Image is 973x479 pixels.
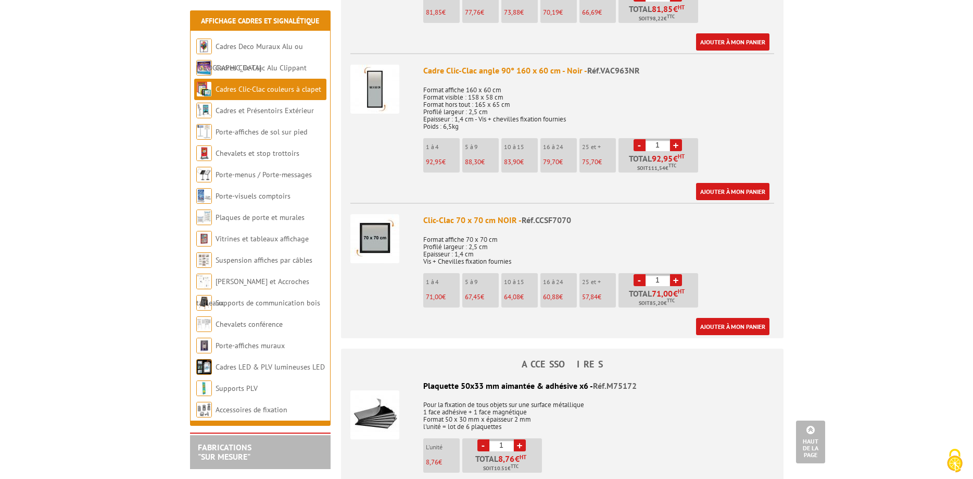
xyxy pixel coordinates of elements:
[196,252,212,268] img: Suspension affiches par câbles
[942,448,968,474] img: Cookies (fenêtre modale)
[670,139,682,151] a: +
[196,145,212,161] img: Chevalets et stop trottoirs
[667,298,675,303] sup: TTC
[483,464,519,473] span: Soit €
[426,444,460,451] p: L'unité
[504,9,538,16] p: €
[667,14,675,19] sup: TTC
[423,214,774,226] div: Clic-Clac 70 x 70 cm NOIR -
[216,341,285,350] a: Porte-affiches muraux
[465,292,481,301] span: 67,45
[652,289,673,298] span: 71,00
[216,362,325,372] a: Cadres LED & PLV lumineuses LED
[648,164,665,173] span: 111,54
[582,143,616,151] p: 25 et +
[196,188,212,204] img: Porte-visuels comptoirs
[341,359,784,370] h4: ACCESSOIRES
[543,158,577,166] p: €
[678,153,685,160] sup: HT
[465,158,499,166] p: €
[350,390,399,439] img: Plaquette 50x33 mm aimantée & adhésive x6
[216,234,309,243] a: Vitrines et tableaux affichage
[216,213,305,222] a: Plaques de porte et murales
[543,9,577,16] p: €
[543,292,559,301] span: 60,88
[216,84,321,94] a: Cadres Clic-Clac couleurs à clapet
[504,143,538,151] p: 10 à 15
[426,458,438,466] span: 8,76
[504,278,538,286] p: 10 à 15
[196,42,303,72] a: Cadres Deco Muraux Alu ou [GEOGRAPHIC_DATA]
[504,293,538,301] p: €
[796,421,825,463] a: Haut de la page
[582,9,616,16] p: €
[650,299,664,308] span: 85,20
[621,289,698,308] p: Total
[426,278,460,286] p: 1 à 4
[465,143,499,151] p: 5 à 9
[673,289,678,298] span: €
[350,380,774,392] div: Plaquette 50x33 mm aimantée & adhésive x6 -
[216,191,290,201] a: Porte-visuels comptoirs
[426,157,442,166] span: 92,95
[543,278,577,286] p: 16 à 24
[621,154,698,173] p: Total
[639,299,675,308] span: Soit €
[196,39,212,54] img: Cadres Deco Muraux Alu ou Bois
[498,455,526,463] span: €
[196,231,212,247] img: Vitrines et tableaux affichage
[637,164,676,173] span: Soit €
[937,444,973,479] button: Cookies (fenêtre modale)
[465,455,542,473] p: Total
[621,5,698,23] p: Total
[196,316,212,332] img: Chevalets conférence
[668,163,676,168] sup: TTC
[350,214,399,263] img: Clic-Clac 70 x 70 cm NOIR
[504,158,538,166] p: €
[582,292,598,301] span: 57,84
[216,63,307,72] a: Cadres Clic-Clac Alu Clippant
[201,16,319,26] a: Affichage Cadres et Signalétique
[196,103,212,118] img: Cadres et Présentoirs Extérieur
[426,143,460,151] p: 1 à 4
[465,278,499,286] p: 5 à 9
[196,338,212,353] img: Porte-affiches muraux
[650,15,664,23] span: 98,22
[216,320,283,329] a: Chevalets conférence
[477,439,489,451] a: -
[582,8,598,17] span: 66,69
[216,255,312,265] a: Suspension affiches par câbles
[593,380,637,391] span: Réf.M75172
[696,33,769,51] a: Ajouter à mon panier
[511,463,519,469] sup: TTC
[216,384,258,393] a: Supports PLV
[196,359,212,375] img: Cadres LED & PLV lumineuses LED
[216,405,287,414] a: Accessoires de fixation
[520,453,526,461] sup: HT
[465,8,481,17] span: 77,76
[587,65,640,76] span: Réf.VAC963NR
[465,157,481,166] span: 88,30
[465,9,499,16] p: €
[350,394,774,431] p: Pour la fixation de tous objets sur une surface métallique 1 face adhésive + 1 face magnétique Fo...
[504,8,520,17] span: 73,88
[639,15,675,23] span: Soit €
[634,274,646,286] a: -
[216,106,314,115] a: Cadres et Présentoirs Extérieur
[678,288,685,295] sup: HT
[350,65,399,114] img: Cadre Clic-Clac angle 90° 160 x 60 cm - Noir
[673,5,678,13] span: €
[582,293,616,301] p: €
[196,277,309,308] a: [PERSON_NAME] et Accroches tableaux
[498,455,515,463] span: 8,76
[670,274,682,286] a: +
[673,154,678,163] span: €
[696,183,769,200] a: Ajouter à mon panier
[198,442,251,462] a: FABRICATIONS"Sur Mesure"
[196,380,212,396] img: Supports PLV
[426,459,460,466] p: €
[543,293,577,301] p: €
[582,157,598,166] span: 75,70
[196,210,212,225] img: Plaques de porte et murales
[423,65,774,77] div: Cadre Clic-Clac angle 90° 160 x 60 cm - Noir -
